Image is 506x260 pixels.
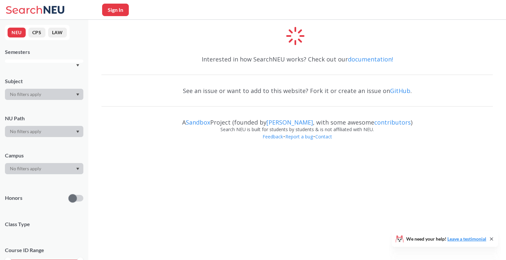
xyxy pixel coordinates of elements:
[315,133,332,140] a: Contact
[5,89,83,100] div: Dropdown arrow
[285,133,313,140] a: Report a bug
[406,237,486,241] span: We need your help!
[5,152,83,159] div: Campus
[5,247,83,254] p: Course ID Range
[348,55,393,63] a: documentation!
[8,28,26,37] button: NEU
[5,163,83,174] div: Dropdown arrow
[186,118,210,126] a: Sandbox
[5,48,83,56] div: Semesters
[374,118,411,126] a: contributors
[447,236,486,242] a: Leave a testimonial
[5,115,83,122] div: NU Path
[76,168,79,170] svg: Dropdown arrow
[101,113,493,126] div: A Project (founded by , with some awesome )
[101,133,493,150] div: • •
[5,221,83,228] span: Class Type
[76,64,79,67] svg: Dropdown arrow
[101,50,493,69] div: Interested in how SearchNEU works? Check out our
[390,87,410,95] a: GitHub
[5,78,83,85] div: Subject
[101,126,493,133] div: Search NEU is built for students by students & is not affiliated with NEU.
[48,28,67,37] button: LAW
[76,130,79,133] svg: Dropdown arrow
[76,93,79,96] svg: Dropdown arrow
[5,126,83,137] div: Dropdown arrow
[262,133,283,140] a: Feedback
[101,81,493,100] div: See an issue or want to add to this website? Fork it or create an issue on .
[5,194,22,202] p: Honors
[267,118,313,126] a: [PERSON_NAME]
[28,28,45,37] button: CPS
[102,4,129,16] button: Sign In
